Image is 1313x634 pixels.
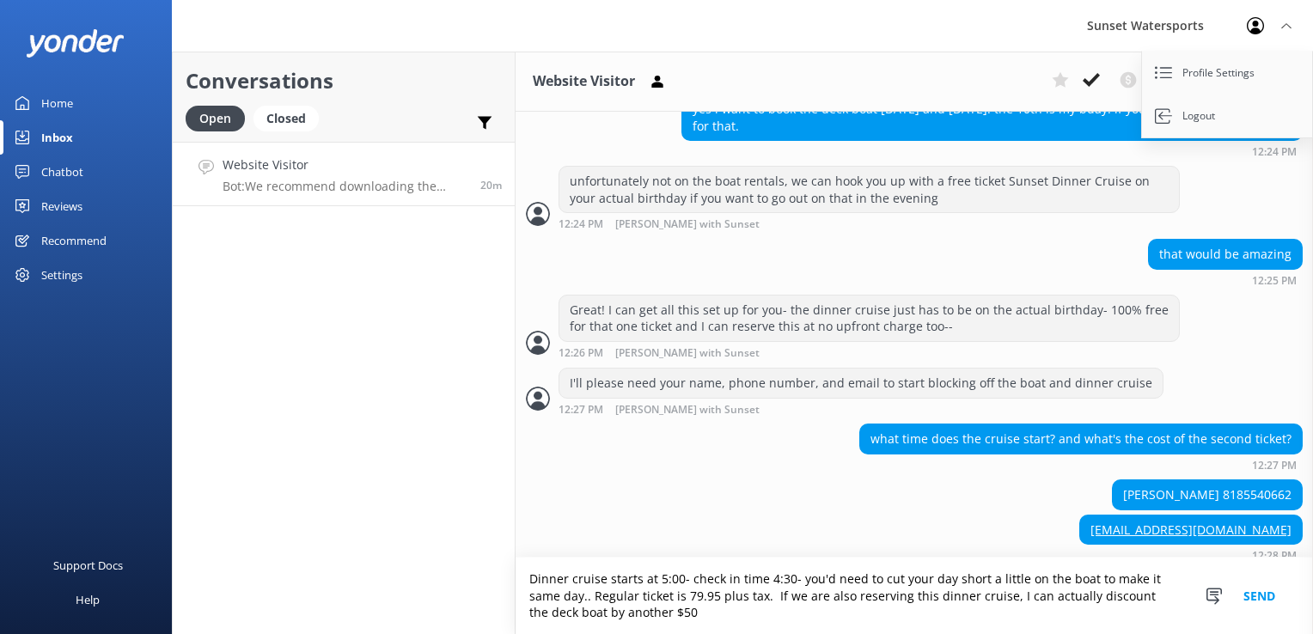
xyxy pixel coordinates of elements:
[480,178,502,192] span: Sep 23 2025 11:09am (UTC -05:00) America/Cancun
[681,145,1303,157] div: Sep 23 2025 11:24am (UTC -05:00) America/Cancun
[860,424,1302,454] div: what time does the cruise start? and what's the cost of the second ticket?
[186,64,502,97] h2: Conversations
[1113,480,1302,509] div: [PERSON_NAME] 8185540662
[1079,549,1303,561] div: Sep 23 2025 11:28am (UTC -05:00) America/Cancun
[253,106,319,131] div: Closed
[26,29,125,58] img: yonder-white-logo.png
[559,296,1179,341] div: Great! I can get all this set up for you- the dinner cruise just has to be on the actual birthday...
[615,219,760,230] span: [PERSON_NAME] with Sunset
[1090,521,1292,538] a: [EMAIL_ADDRESS][DOMAIN_NAME]
[615,348,760,359] span: [PERSON_NAME] with Sunset
[1227,558,1292,634] button: Send
[223,155,467,174] h4: Website Visitor
[253,108,327,127] a: Closed
[1252,276,1297,286] strong: 12:25 PM
[516,558,1313,634] textarea: Dinner cruise starts at 5:00- check in time 4:30- you'd need to cut your day short a little on th...
[41,223,107,258] div: Recommend
[1148,274,1303,286] div: Sep 23 2025 11:25am (UTC -05:00) America/Cancun
[41,155,83,189] div: Chatbot
[1252,551,1297,561] strong: 12:28 PM
[1252,460,1297,471] strong: 12:27 PM
[76,582,100,617] div: Help
[223,179,467,194] p: Bot: We recommend downloading the NAVIONICS app, which shows the permitted [MEDICAL_DATA] areas a...
[1252,147,1297,157] strong: 12:24 PM
[559,217,1180,230] div: Sep 23 2025 11:24am (UTC -05:00) America/Cancun
[41,120,73,155] div: Inbox
[186,106,245,131] div: Open
[615,405,760,416] span: [PERSON_NAME] with Sunset
[559,348,603,359] strong: 12:26 PM
[1149,240,1302,269] div: that would be amazing
[559,405,603,416] strong: 12:27 PM
[533,70,635,93] h3: Website Visitor
[53,548,123,582] div: Support Docs
[682,94,1302,140] div: yes i want to book the deck boat [DATE] and [DATE]. the 10th is my bday. if you can offer any dis...
[173,142,515,206] a: Website VisitorBot:We recommend downloading the NAVIONICS app, which shows the permitted [MEDICAL...
[559,167,1179,212] div: unfortunately not on the boat rentals, we can hook you up with a free ticket Sunset Dinner Cruise...
[41,189,82,223] div: Reviews
[859,459,1303,471] div: Sep 23 2025 11:27am (UTC -05:00) America/Cancun
[41,86,73,120] div: Home
[186,108,253,127] a: Open
[559,219,603,230] strong: 12:24 PM
[559,346,1180,359] div: Sep 23 2025 11:26am (UTC -05:00) America/Cancun
[41,258,82,292] div: Settings
[559,403,1163,416] div: Sep 23 2025 11:27am (UTC -05:00) America/Cancun
[559,369,1163,398] div: I'll please need your name, phone number, and email to start blocking off the boat and dinner cruise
